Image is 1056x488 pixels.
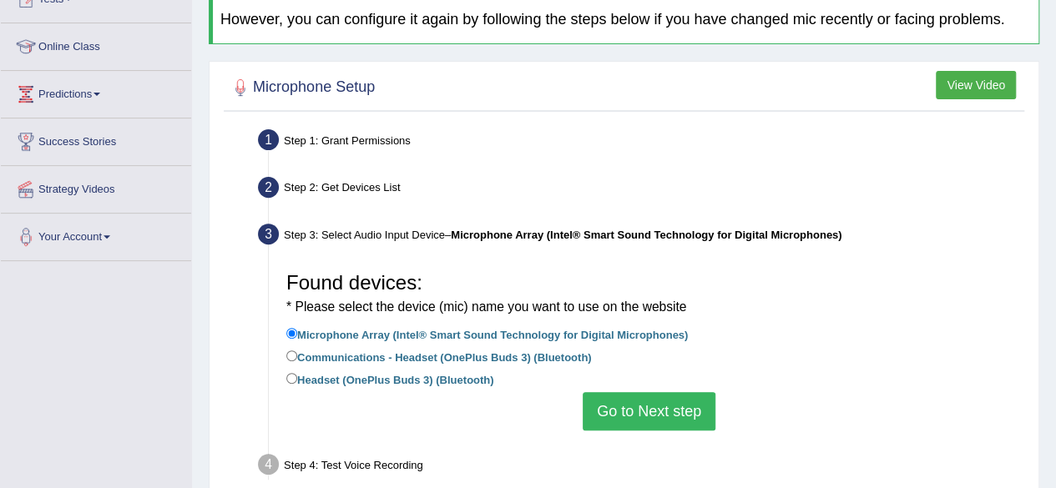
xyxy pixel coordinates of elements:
a: Success Stories [1,118,191,160]
label: Microphone Array (Intel® Smart Sound Technology for Digital Microphones) [286,324,688,343]
div: Step 2: Get Devices List [250,172,1031,209]
span: – [445,229,841,241]
h2: Microphone Setup [228,75,375,100]
h3: Found devices: [286,272,1012,316]
div: Step 4: Test Voice Recording [250,449,1031,485]
a: Strategy Videos [1,166,191,208]
input: Microphone Array (Intel® Smart Sound Technology for Digital Microphones) [286,328,297,339]
a: Online Class [1,23,191,65]
b: Microphone Array (Intel® Smart Sound Technology for Digital Microphones) [451,229,841,241]
h4: However, you can configure it again by following the steps below if you have changed mic recently... [220,12,1031,28]
label: Communications - Headset (OnePlus Buds 3) (Bluetooth) [286,347,591,365]
input: Headset (OnePlus Buds 3) (Bluetooth) [286,373,297,384]
div: Step 1: Grant Permissions [250,124,1031,161]
a: Predictions [1,71,191,113]
div: Step 3: Select Audio Input Device [250,219,1031,255]
label: Headset (OnePlus Buds 3) (Bluetooth) [286,370,493,388]
a: Your Account [1,214,191,255]
button: View Video [936,71,1016,99]
button: Go to Next step [583,392,715,430]
small: * Please select the device (mic) name you want to use on the website [286,299,686,314]
input: Communications - Headset (OnePlus Buds 3) (Bluetooth) [286,350,297,361]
